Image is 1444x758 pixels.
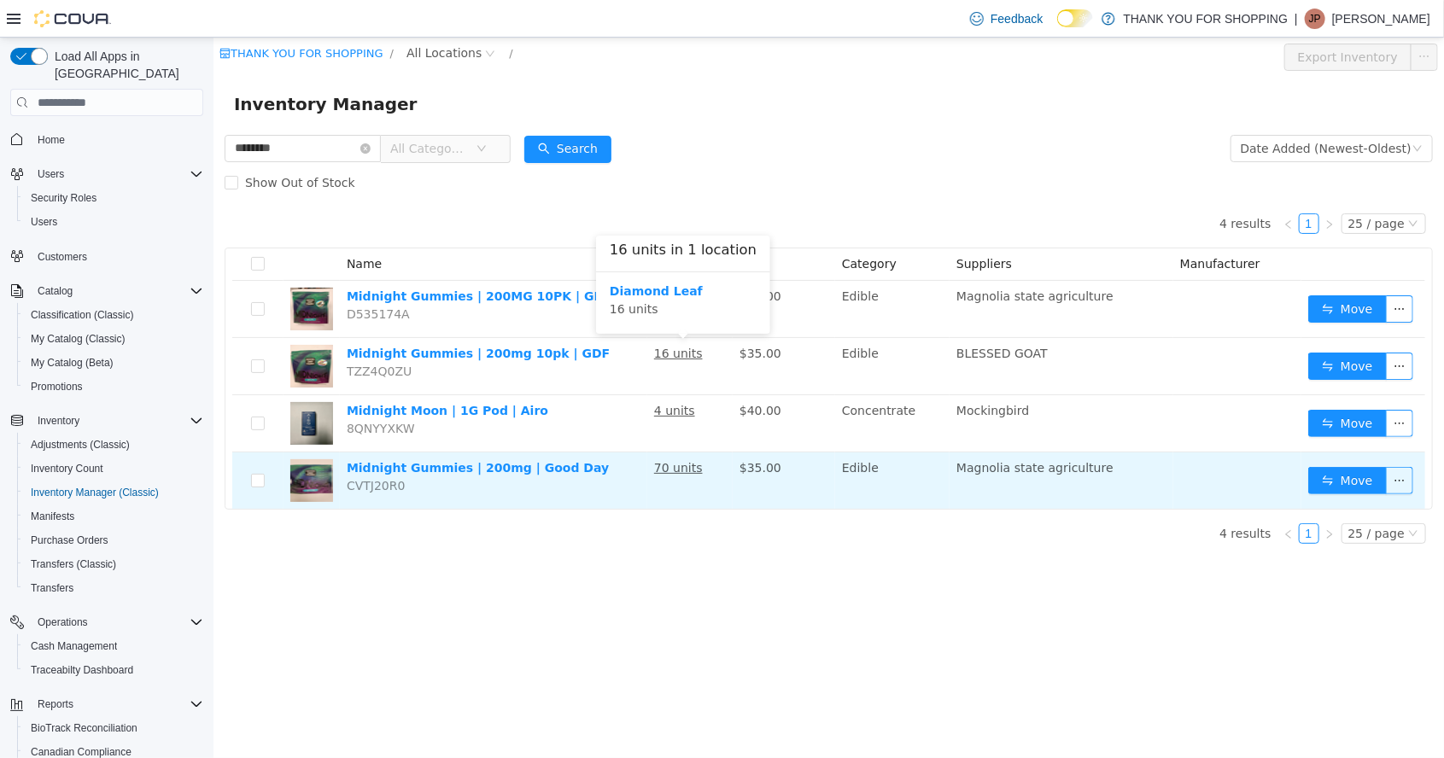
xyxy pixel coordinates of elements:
[133,252,399,265] a: Midnight Gummies | 200MG 10PK | GDF
[31,663,133,677] span: Traceabilty Dashboard
[38,284,73,298] span: Catalog
[1106,486,1126,506] li: Next Page
[1006,176,1057,196] li: 4 results
[31,581,73,595] span: Transfers
[133,423,395,437] a: Midnight Gummies | 200mg | Good Day
[77,364,120,407] img: Midnight Moon | 1G Pod | Airo hero shot
[31,164,203,184] span: Users
[24,506,81,527] a: Manifests
[396,247,489,260] a: Diamond Leaf
[31,721,137,735] span: BioTrack Reconciliation
[177,9,180,22] span: /
[1057,9,1093,27] input: Dark Mode
[1095,429,1173,457] button: icon: swapMove
[77,422,120,464] img: Midnight Gummies | 200mg | Good Day hero shot
[24,554,203,574] span: Transfers (Classic)
[1111,182,1121,192] i: icon: right
[1332,9,1430,29] p: [PERSON_NAME]
[24,578,203,598] span: Transfers
[743,423,900,437] span: Magnolia state agriculture
[1071,6,1198,33] button: Export Inventory
[24,305,203,325] span: Classification (Classic)
[133,441,191,455] span: CVTJ20R0
[441,423,489,437] u: 70 units
[24,305,141,325] a: Classification (Classic)
[25,138,149,152] span: Show Out of Stock
[1172,372,1200,399] button: icon: ellipsis
[396,245,543,281] div: 16 units
[31,308,134,322] span: Classification (Classic)
[31,246,203,267] span: Customers
[133,309,396,323] a: Midnight Gummies | 200mg 10pk | GDF
[17,303,210,327] button: Classification (Classic)
[77,307,120,350] img: Midnight Gummies | 200mg 10pk | GDF hero shot
[1135,177,1191,195] div: 25 / page
[31,639,117,653] span: Cash Management
[24,212,203,232] span: Users
[967,219,1047,233] span: Manufacturer
[31,694,80,714] button: Reports
[17,504,210,528] button: Manifests
[1006,486,1057,506] li: 4 results
[3,279,210,303] button: Catalog
[31,612,203,633] span: Operations
[3,162,210,186] button: Users
[133,270,196,283] span: D535174A
[622,415,736,471] td: Edible
[6,10,17,21] i: icon: shop
[1135,487,1191,505] div: 25 / page
[17,210,210,234] button: Users
[77,250,120,293] img: Midnight Gummies | 200MG 10PK | GDF hero shot
[193,6,268,25] span: All Locations
[1172,315,1200,342] button: icon: ellipsis
[24,212,64,232] a: Users
[441,309,489,323] u: 16 units
[743,252,900,265] span: Magnolia state agriculture
[31,191,96,205] span: Security Roles
[526,423,568,437] span: $35.00
[24,578,80,598] a: Transfers
[1057,27,1058,28] span: Dark Mode
[1195,491,1205,503] i: icon: down
[24,188,203,208] span: Security Roles
[24,482,166,503] a: Inventory Manager (Classic)
[622,243,736,300] td: Edible
[1309,9,1321,29] span: JP
[1086,177,1105,195] a: 1
[17,658,210,682] button: Traceabilty Dashboard
[1027,98,1198,124] div: Date Added (Newest-Oldest)
[31,164,71,184] button: Users
[1095,258,1173,285] button: icon: swapMove
[17,433,210,457] button: Adjustments (Classic)
[24,458,110,479] a: Inventory Count
[1070,182,1080,192] i: icon: left
[34,10,111,27] img: Cova
[1065,486,1085,506] li: Previous Page
[17,186,210,210] button: Security Roles
[24,458,203,479] span: Inventory Count
[24,188,103,208] a: Security Roles
[31,438,130,452] span: Adjustments (Classic)
[1305,9,1325,29] div: Joe Pepe
[38,133,65,147] span: Home
[17,351,210,375] button: My Catalog (Beta)
[1085,486,1106,506] li: 1
[20,53,214,80] span: Inventory Manager
[31,462,103,475] span: Inventory Count
[24,718,144,738] a: BioTrack Reconciliation
[1295,9,1298,29] p: |
[1199,106,1209,118] i: icon: down
[31,380,83,394] span: Promotions
[31,128,203,149] span: Home
[3,610,210,634] button: Operations
[31,486,159,499] span: Inventory Manager (Classic)
[628,219,683,233] span: Category
[31,612,95,633] button: Operations
[17,375,210,399] button: Promotions
[1095,315,1173,342] button: icon: swapMove
[24,434,203,455] span: Adjustments (Classic)
[24,660,203,680] span: Traceabilty Dashboard
[295,9,299,22] span: /
[24,660,140,680] a: Traceabilty Dashboard
[1172,258,1200,285] button: icon: ellipsis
